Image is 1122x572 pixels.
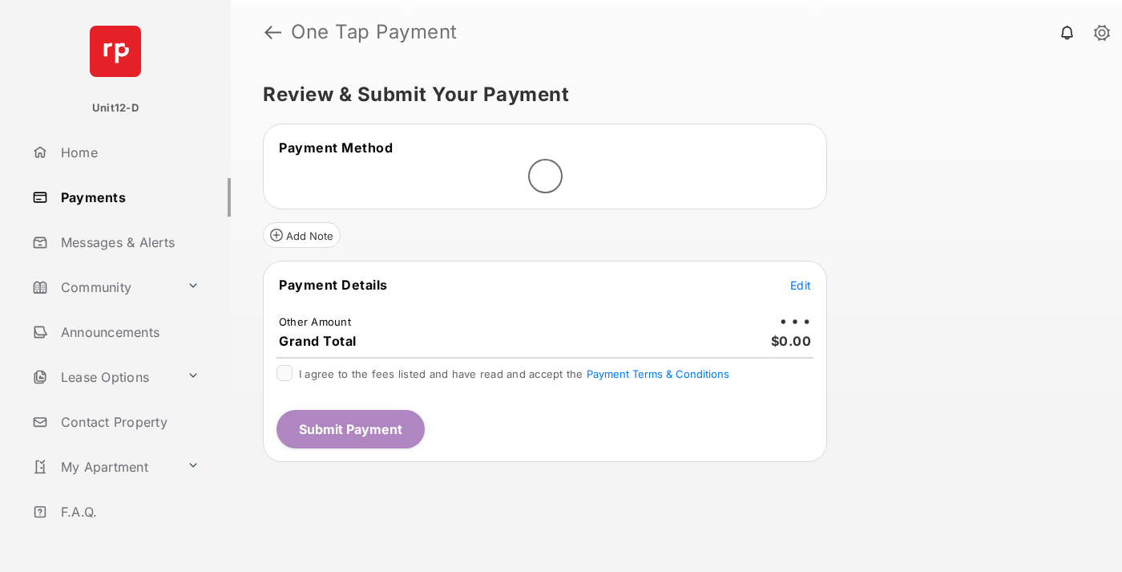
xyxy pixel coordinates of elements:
a: Home [26,133,231,172]
span: Payment Method [279,140,393,156]
a: Lease Options [26,358,180,396]
span: Edit [790,278,811,292]
strong: One Tap Payment [291,22,458,42]
span: I agree to the fees listed and have read and accept the [299,367,729,380]
a: Messages & Alerts [26,223,231,262]
a: Community [26,268,180,306]
span: $0.00 [771,333,812,349]
a: My Apartment [26,448,180,486]
h5: Review & Submit Your Payment [263,85,1077,104]
a: Announcements [26,313,231,351]
img: svg+xml;base64,PHN2ZyB4bWxucz0iaHR0cDovL3d3dy53My5vcmcvMjAwMC9zdmciIHdpZHRoPSI2NCIgaGVpZ2h0PSI2NC... [90,26,141,77]
span: Payment Details [279,277,388,293]
p: Unit12-D [92,100,139,116]
button: Submit Payment [276,410,425,448]
a: Contact Property [26,403,231,441]
td: Other Amount [278,314,352,329]
a: Payments [26,178,231,217]
a: F.A.Q. [26,493,231,531]
button: I agree to the fees listed and have read and accept the [587,367,729,380]
button: Add Note [263,222,341,248]
button: Edit [790,277,811,293]
span: Grand Total [279,333,357,349]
